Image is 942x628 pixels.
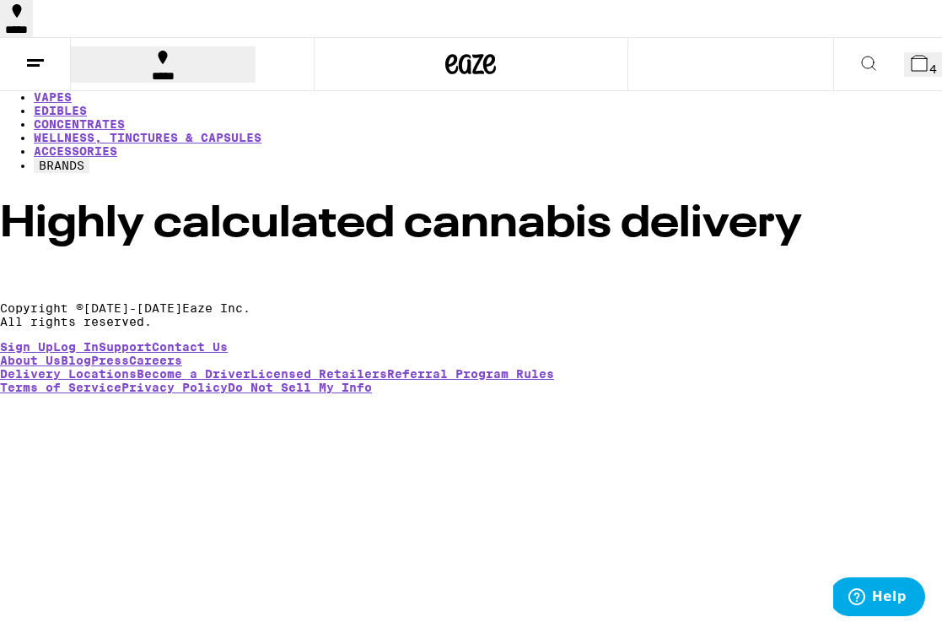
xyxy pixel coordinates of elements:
span: 4 [929,62,937,76]
a: CONCENTRATES [34,117,125,131]
a: Support [99,340,152,354]
a: Careers [129,354,182,367]
button: 4 [904,52,942,77]
a: Log In [53,340,99,354]
a: WELLNESS, TINCTURES & CAPSULES [34,131,261,144]
a: Become a Driver [137,367,250,381]
a: Contact Us [152,340,228,354]
a: ACCESSORIES [34,144,117,158]
a: Referral Program Rules [387,367,554,381]
a: Blog [61,354,91,367]
a: Privacy Policy [121,381,228,394]
iframe: Opens a widget where you can find more information [833,577,925,620]
a: Do Not Sell My Info [228,381,372,394]
a: EDIBLES [34,104,87,117]
a: Licensed Retailers [250,367,387,381]
a: Press [91,354,129,367]
a: VAPES [34,90,72,104]
button: BRANDS [34,158,89,173]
